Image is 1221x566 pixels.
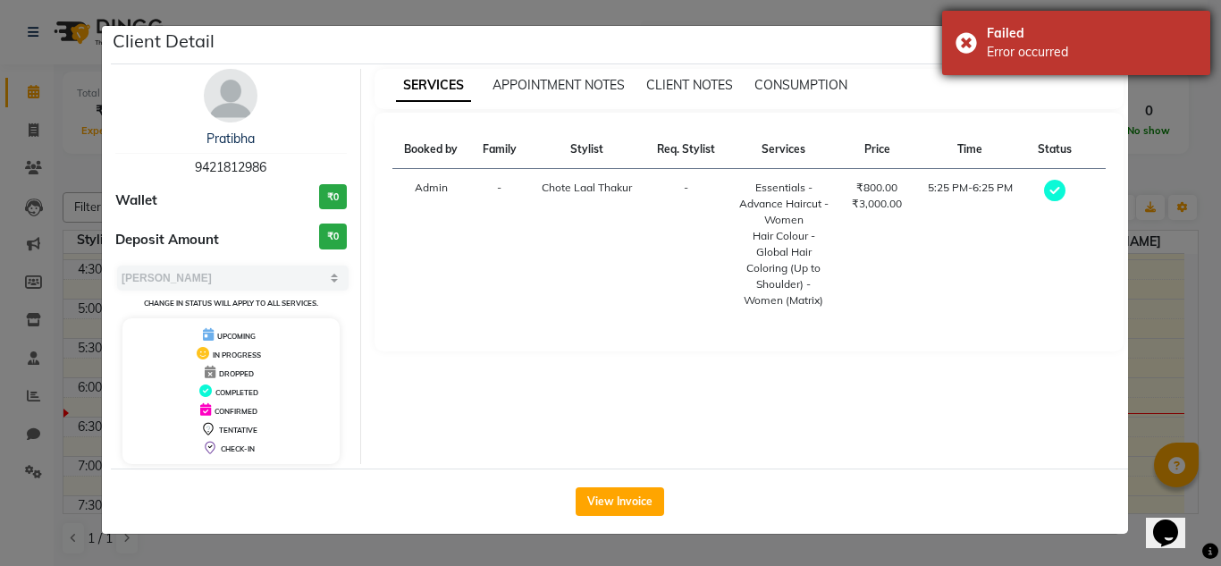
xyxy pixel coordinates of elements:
[1146,494,1203,548] iframe: chat widget
[914,131,1025,169] th: Time
[987,43,1197,62] div: Error occurred
[392,131,471,169] th: Booked by
[728,131,839,169] th: Services
[470,131,528,169] th: Family
[213,351,261,359] span: IN PROGRESS
[215,407,257,416] span: CONFIRMED
[754,77,847,93] span: CONSUMPTION
[392,169,471,320] td: Admin
[115,190,157,211] span: Wallet
[204,69,257,122] img: avatar
[219,426,257,435] span: TENTATIVE
[738,228,829,308] div: Hair Colour - Global Hair Coloring (Up to Shoulder) - Women (Matrix)
[528,131,644,169] th: Stylist
[542,181,632,194] span: Chote Laal Thakur
[144,299,318,308] small: Change in status will apply to all services.
[644,169,728,320] td: -
[646,77,733,93] span: CLIENT NOTES
[470,169,528,320] td: -
[221,444,255,453] span: CHECK-IN
[987,24,1197,43] div: Failed
[113,28,215,55] h5: Client Detail
[319,224,347,249] h3: ₹0
[219,369,254,378] span: DROPPED
[644,131,728,169] th: Req. Stylist
[206,131,255,147] a: Pratibha
[839,131,914,169] th: Price
[493,77,625,93] span: APPOINTMENT NOTES
[215,388,258,397] span: COMPLETED
[576,487,664,516] button: View Invoice
[1025,131,1083,169] th: Status
[115,230,219,250] span: Deposit Amount
[914,169,1025,320] td: 5:25 PM-6:25 PM
[738,180,829,228] div: Essentials - Advance Haircut - Women
[850,180,904,196] div: ₹800.00
[195,159,266,175] span: 9421812986
[319,184,347,210] h3: ₹0
[850,196,904,212] div: ₹3,000.00
[217,332,256,341] span: UPCOMING
[396,70,471,102] span: SERVICES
